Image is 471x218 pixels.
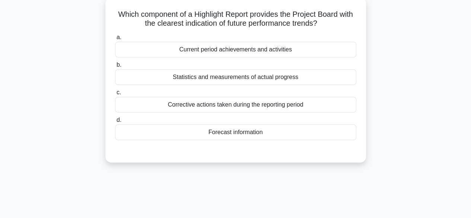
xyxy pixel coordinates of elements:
[115,124,356,140] div: Forecast information
[115,69,356,85] div: Statistics and measurements of actual progress
[117,34,121,40] span: a.
[114,10,357,28] h5: Which component of a Highlight Report provides the Project Board with the clearest indication of ...
[117,89,121,95] span: c.
[117,61,121,68] span: b.
[117,117,121,123] span: d.
[115,42,356,57] div: Current period achievements and activities
[115,97,356,113] div: Corrective actions taken during the reporting period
